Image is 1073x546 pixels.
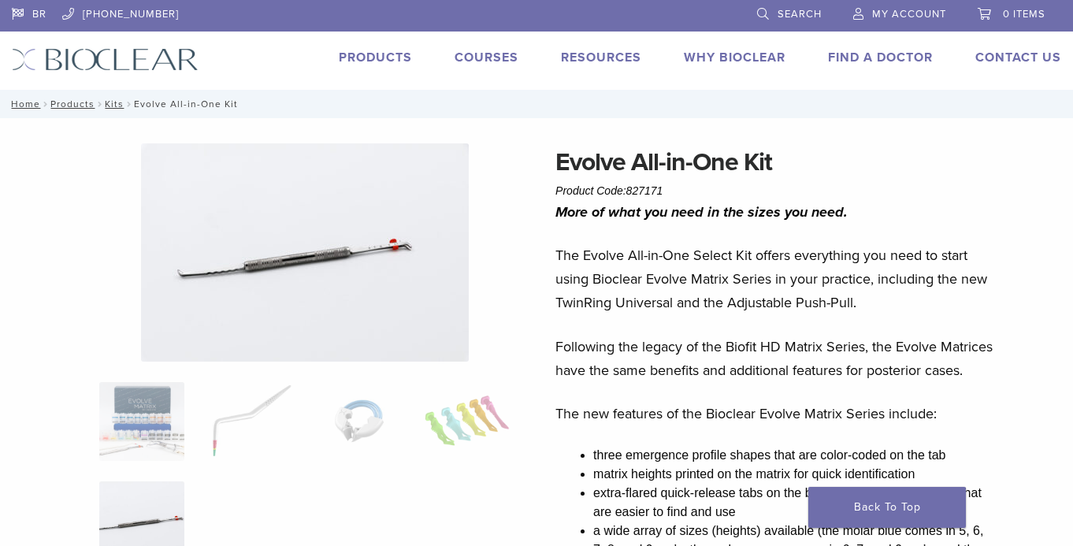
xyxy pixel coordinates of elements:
img: IMG_0457-scaled-e1745362001290-300x300.jpg [99,382,184,461]
a: Find A Doctor [828,50,933,65]
a: Kits [105,98,124,110]
a: Products [50,98,95,110]
a: Courses [455,50,518,65]
span: / [40,100,50,108]
a: Back To Top [808,487,966,528]
img: Evolve All-in-One Kit - Image 4 [425,382,510,461]
a: Resources [561,50,641,65]
span: / [124,100,134,108]
p: The new features of the Bioclear Evolve Matrix Series include: [555,402,993,425]
span: / [95,100,105,108]
a: Home [6,98,40,110]
li: matrix heights printed on the matrix for quick identification [593,465,993,484]
li: three emergence profile shapes that are color-coded on the tab [593,446,993,465]
a: Contact Us [975,50,1061,65]
p: The Evolve All-in-One Select Kit offers everything you need to start using Bioclear Evolve Matrix... [555,243,993,314]
a: Why Bioclear [684,50,785,65]
a: Products [339,50,412,65]
span: 827171 [626,184,663,197]
img: Bioclear [12,48,199,71]
img: Evolve All-in-One Kit - Image 5 [141,143,469,362]
span: 0 items [1003,8,1045,20]
span: Search [778,8,822,20]
img: Evolve All-in-One Kit - Image 3 [317,382,402,461]
i: More of what you need in the sizes you need. [555,203,848,221]
span: Product Code: [555,184,663,197]
span: My Account [872,8,946,20]
h1: Evolve All-in-One Kit [555,143,993,181]
p: Following the legacy of the Biofit HD Matrix Series, the Evolve Matrices have the same benefits a... [555,335,993,382]
img: Evolve All-in-One Kit - Image 2 [208,382,293,461]
li: extra-flared quick-release tabs on the buccal and lingual surfaces that are easier to find and use [593,484,993,522]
